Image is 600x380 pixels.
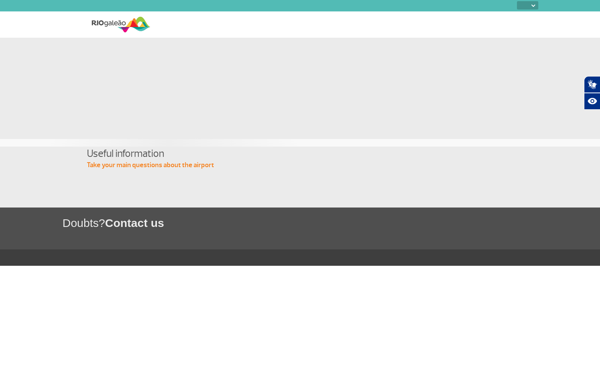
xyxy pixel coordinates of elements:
[87,161,514,170] p: Take your main questions about the airport
[87,147,514,161] h4: Useful information
[62,215,600,231] h1: Doubts?
[584,76,600,93] button: Abrir tradutor de língua de sinais.
[584,93,600,110] button: Abrir recursos assistivos.
[105,217,164,229] span: Contact us
[584,76,600,110] div: Plugin de acessibilidade da Hand Talk.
